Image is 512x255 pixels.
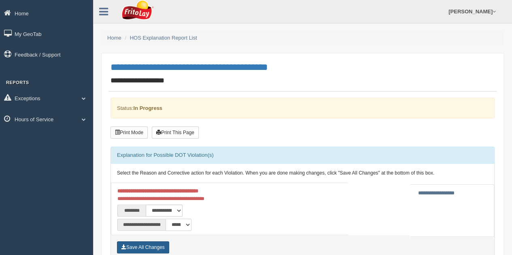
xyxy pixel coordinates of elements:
button: Save [117,241,169,253]
strong: In Progress [133,105,162,111]
a: Home [107,35,121,41]
div: Explanation for Possible DOT Violation(s) [111,147,494,163]
div: Status: [110,98,495,118]
a: HOS Explanation Report List [130,35,197,41]
button: Print Mode [110,126,148,139]
div: Select the Reason and Corrective action for each Violation. When you are done making changes, cli... [111,164,494,183]
button: Print This Page [152,126,199,139]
